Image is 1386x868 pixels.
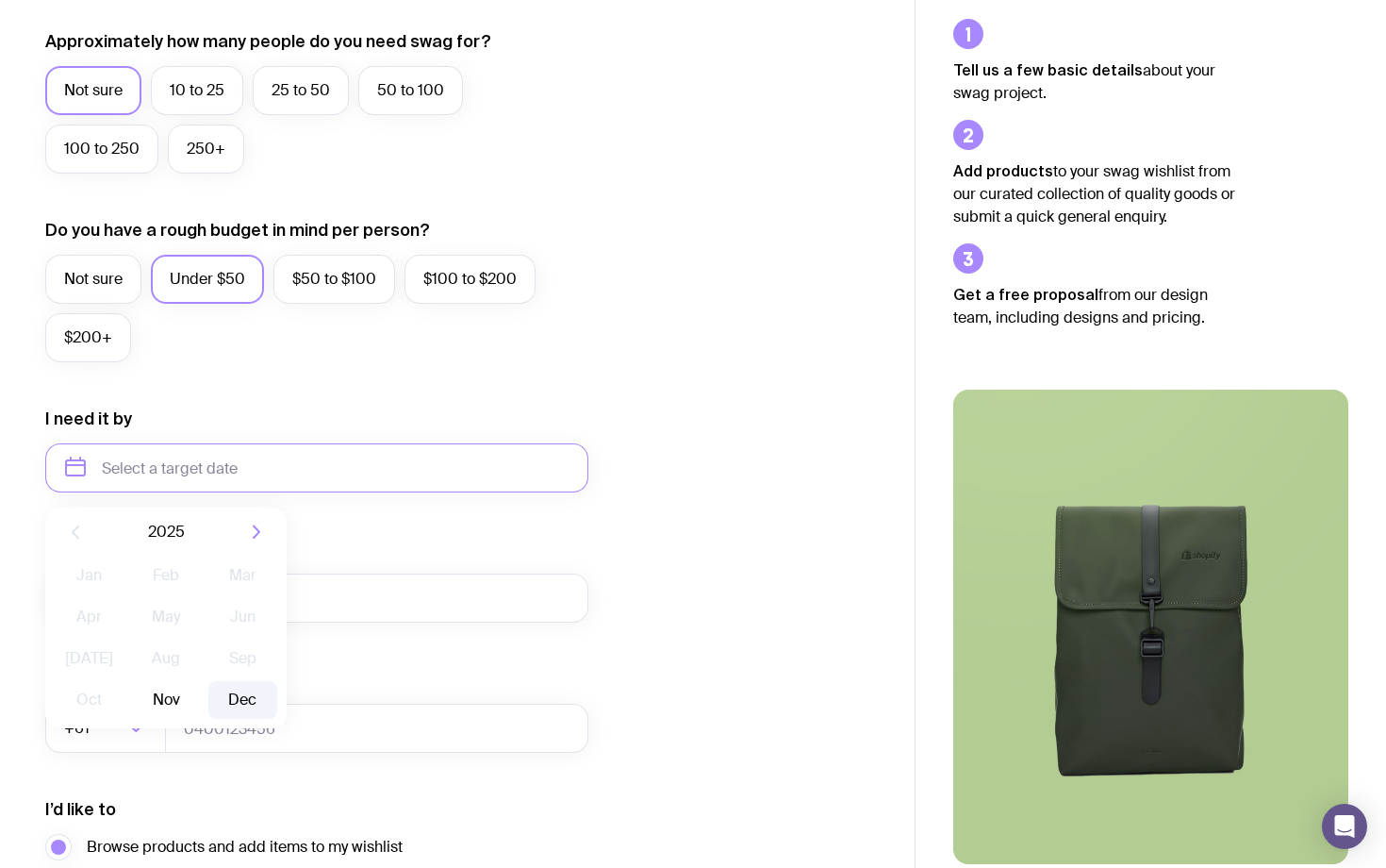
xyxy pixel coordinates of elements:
label: Under $50 [151,255,264,304]
span: 2025 [148,521,185,543]
button: Oct [55,681,124,719]
label: 50 to 100 [358,66,463,115]
label: I’d like to [45,798,116,821]
label: Not sure [45,255,141,304]
button: Jan [55,557,124,594]
p: about your swag project. [953,58,1236,105]
label: 25 to 50 [253,66,349,115]
label: Not sure [45,66,141,115]
input: Select a target date [45,443,588,492]
button: Apr [55,598,124,636]
p: from our design team, including designs and pricing. [953,283,1236,329]
input: you@email.com [45,574,588,623]
label: 100 to 250 [45,125,158,174]
button: Nov [131,681,200,719]
div: Open Intercom Messenger [1322,804,1367,849]
input: Search for option [93,704,123,753]
strong: Get a free proposal [953,286,1098,303]
label: I need it by [45,408,132,430]
button: Sep [208,640,277,677]
label: 250+ [168,125,244,174]
button: Jun [208,598,277,636]
button: Aug [131,640,200,677]
button: May [131,598,200,636]
label: Do you have a rough budget in mind per person? [45,219,430,242]
span: +61 [64,704,93,753]
p: to your swag wishlist from our curated collection of quality goods or submit a quick general enqu... [953,159,1236,228]
button: [DATE] [55,640,124,677]
label: 10 to 25 [151,66,243,115]
strong: Tell us a few basic details [953,61,1143,78]
button: Mar [208,557,277,594]
label: $50 to $100 [273,255,395,304]
span: Browse products and add items to my wishlist [87,836,403,859]
input: 0400123456 [165,704,588,753]
button: Feb [131,557,200,594]
strong: Add products [953,162,1053,179]
label: Approximately how many people do you need swag for? [45,30,491,53]
label: $100 to $200 [404,255,536,304]
label: $200+ [45,313,131,362]
div: Search for option [45,704,166,753]
button: Dec [208,681,277,719]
